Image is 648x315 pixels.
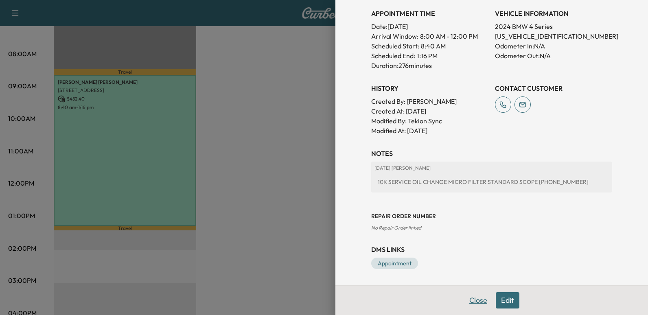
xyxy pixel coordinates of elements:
[371,258,418,269] a: Appointment
[496,292,519,308] button: Edit
[417,51,438,61] p: 1:16 PM
[371,116,488,126] p: Modified By : Tekion Sync
[371,83,488,93] h3: History
[495,41,612,51] p: Odometer In: N/A
[371,126,488,136] p: Modified At : [DATE]
[374,165,609,171] p: [DATE] | [PERSON_NAME]
[371,9,488,18] h3: APPOINTMENT TIME
[421,41,446,51] p: 8:40 AM
[495,9,612,18] h3: VEHICLE INFORMATION
[371,61,488,70] p: Duration: 276 minutes
[495,83,612,93] h3: CONTACT CUSTOMER
[495,51,612,61] p: Odometer Out: N/A
[495,31,612,41] p: [US_VEHICLE_IDENTIFICATION_NUMBER]
[371,106,488,116] p: Created At : [DATE]
[371,22,488,31] p: Date: [DATE]
[495,22,612,31] p: 2024 BMW 4 Series
[374,175,609,189] div: 10K SERVICE OIL CHANGE MICRO FILTER STANDARD SCOPE [PHONE_NUMBER]
[371,225,421,231] span: No Repair Order linked
[371,31,488,41] p: Arrival Window:
[464,292,493,308] button: Close
[371,41,419,51] p: Scheduled Start:
[420,31,478,41] span: 8:00 AM - 12:00 PM
[371,212,612,220] h3: Repair Order number
[371,96,488,106] p: Created By : [PERSON_NAME]
[371,245,612,254] h3: DMS Links
[371,149,612,158] h3: NOTES
[371,51,415,61] p: Scheduled End:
